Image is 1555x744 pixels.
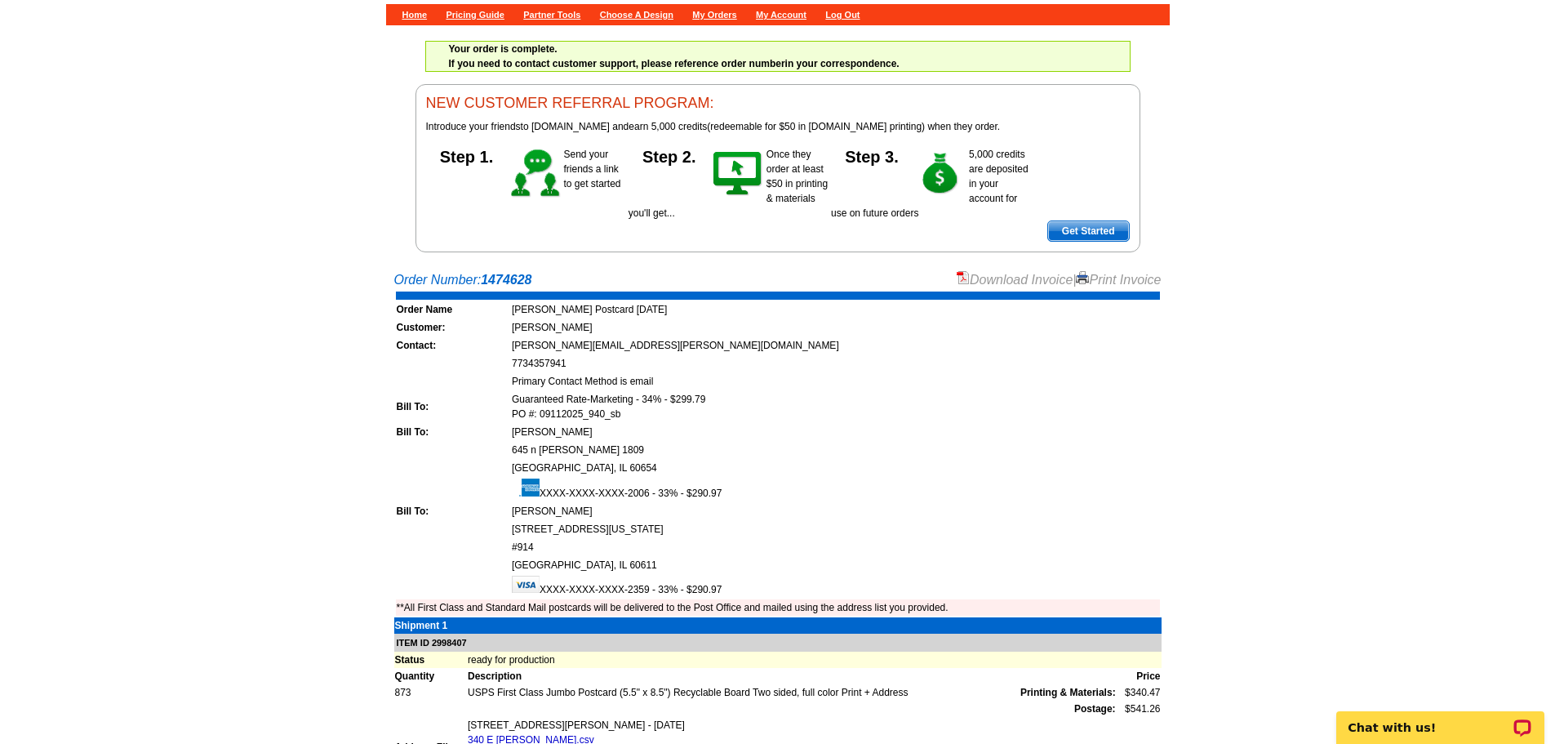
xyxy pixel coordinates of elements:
[511,373,1160,390] td: Primary Contact Method is email
[1076,273,1161,287] a: Print Invoice
[913,147,969,201] img: step-3.gif
[394,270,1162,290] div: Order Number:
[467,652,1162,668] td: ready for production
[467,668,1117,684] td: Description
[396,503,509,519] td: Bill To:
[1117,701,1162,717] td: $541.26
[1076,271,1089,284] img: small-print-icon.gif
[957,271,970,284] img: small-pdf-icon.gif
[449,43,900,69] span: If you need to contact customer support, please reference order number in your correspondence.
[511,319,1160,336] td: [PERSON_NAME]
[831,149,1029,219] span: 5,000 credits are deposited in your account for use on future orders
[756,10,806,20] a: My Account
[511,557,1160,573] td: [GEOGRAPHIC_DATA], IL 60611
[511,391,1160,422] td: Guaranteed Rate-Marketing - 34% - $299.79 PO #: 09112025_940_sb
[1074,703,1116,715] strong: Postage:
[511,521,1160,537] td: [STREET_ADDRESS][US_STATE]
[629,149,828,219] span: Once they order at least $50 in printing & materials you'll get...
[386,74,402,74] img: u
[426,119,1130,134] p: to [DOMAIN_NAME] and (redeemable for $50 in [DOMAIN_NAME] printing) when they order.
[511,503,1160,519] td: [PERSON_NAME]
[523,10,580,20] a: Partner Tools
[396,301,509,318] td: Order Name
[449,43,558,55] strong: Your order is complete.
[692,10,736,20] a: My Orders
[396,337,509,354] td: Contact:
[1117,668,1162,684] td: Price
[1326,693,1555,744] iframe: LiveChat chat widget
[512,479,540,497] img: amex.gif
[396,391,509,422] td: Bill To:
[394,617,467,634] td: Shipment 1
[446,10,504,20] a: Pricing Guide
[511,442,1160,458] td: 645 n [PERSON_NAME] 1809
[511,460,1160,476] td: [GEOGRAPHIC_DATA], IL 60654
[957,273,1073,287] a: Download Invoice
[831,147,913,163] h5: Step 3.
[1047,221,1130,242] a: Get Started
[402,10,428,20] a: Home
[394,668,467,684] td: Quantity
[394,684,467,701] td: 873
[426,121,521,132] span: Introduce your friends
[511,355,1160,372] td: 7734357941
[508,147,564,201] img: step-1.gif
[511,301,1160,318] td: [PERSON_NAME] Postcard [DATE]
[426,147,508,163] h5: Step 1.
[629,147,710,163] h5: Step 2.
[396,319,509,336] td: Customer:
[394,634,1162,653] td: ITEM ID 2998407
[710,147,766,201] img: step-2.gif
[957,270,1162,290] div: |
[467,684,1117,701] td: USPS First Class Jumbo Postcard (5.5" x 8.5") Recyclable Board Two sided, full color Print + Address
[396,599,1160,616] td: **All First Class and Standard Mail postcards will be delivered to the Post Office and mailed usi...
[512,576,540,593] img: visa.gif
[1020,685,1116,700] span: Printing & Materials:
[1048,221,1129,241] span: Get Started
[511,478,1160,501] td: XXXX-XXXX-XXXX-2006 - 33% - $290.97
[825,10,860,20] a: Log Out
[426,95,1130,113] h3: NEW CUSTOMER REFERRAL PROGRAM:
[394,652,467,668] td: Status
[481,273,531,287] strong: 1474628
[511,337,1160,354] td: [PERSON_NAME][EMAIL_ADDRESS][PERSON_NAME][DOMAIN_NAME]
[600,10,673,20] a: Choose A Design
[396,424,509,440] td: Bill To:
[564,149,621,189] span: Send your friends a link to get started
[1117,684,1162,701] td: $340.47
[629,121,707,132] span: earn 5,000 credits
[511,539,1160,555] td: #914
[511,575,1160,598] td: XXXX-XXXX-XXXX-2359 - 33% - $290.97
[511,424,1160,440] td: [PERSON_NAME]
